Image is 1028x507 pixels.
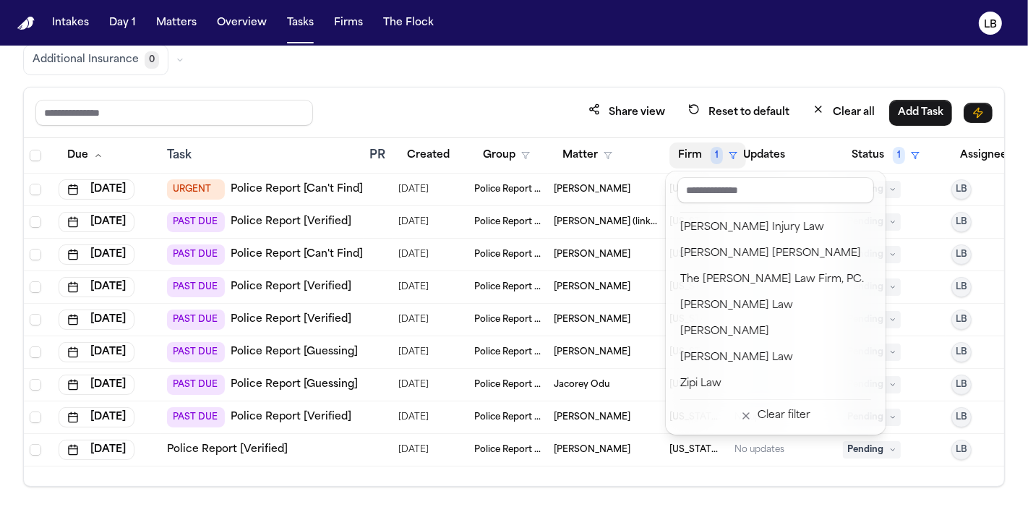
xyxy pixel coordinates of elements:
[669,142,746,169] button: Firm1
[680,349,871,367] div: [PERSON_NAME] Law
[680,323,871,341] div: [PERSON_NAME]
[666,171,886,435] div: Firm1
[680,245,871,263] div: [PERSON_NAME] [PERSON_NAME]
[680,271,871,289] div: The [PERSON_NAME] Law Firm, PC.
[680,375,871,393] div: Zipi Law
[680,219,871,237] div: [PERSON_NAME] Injury Law
[758,407,810,425] div: Clear filter
[680,297,871,315] div: [PERSON_NAME] Law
